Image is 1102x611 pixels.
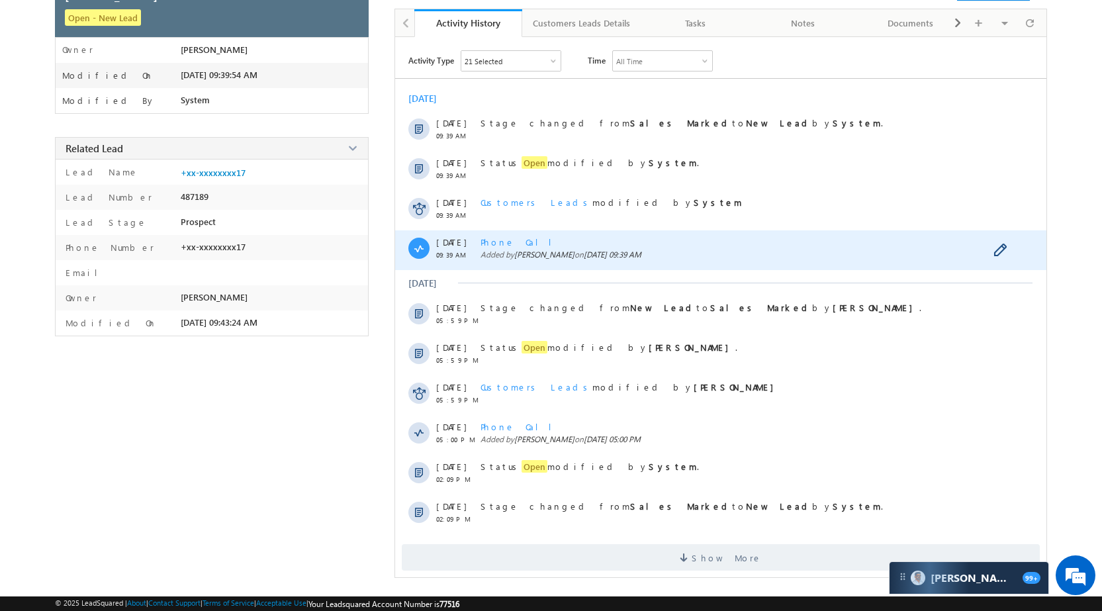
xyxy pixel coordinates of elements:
[630,302,696,313] strong: New Lead
[436,132,476,140] span: 09:39 AM
[408,50,454,70] span: Activity Type
[436,515,476,523] span: 02:09 PM
[649,342,735,353] strong: [PERSON_NAME]
[533,15,630,31] div: Customers Leads Details
[833,500,881,512] strong: System
[481,302,921,313] span: Stage changed from to by .
[127,598,146,607] a: About
[522,460,547,473] span: Open
[408,277,451,289] div: [DATE]
[857,9,965,37] a: Documents
[65,9,141,26] span: Open - New Lead
[308,599,459,609] span: Your Leadsquared Account Number is
[630,500,732,512] strong: Sales Marked
[692,544,762,571] span: Show More
[62,44,93,55] label: Owner
[481,250,991,259] span: Added by on
[181,242,246,252] span: +xx-xxxxxxxx17
[62,317,157,328] label: Modified On
[746,117,812,128] strong: New Lead
[436,171,476,179] span: 09:39 AM
[436,396,476,404] span: 05:59 PM
[642,9,750,37] a: Tasks
[148,598,201,607] a: Contact Support
[584,434,641,444] span: [DATE] 05:00 PM
[481,156,699,169] span: Status modified by .
[181,191,208,202] span: 487189
[181,292,248,303] span: [PERSON_NAME]
[181,44,248,55] span: [PERSON_NAME]
[868,15,953,31] div: Documents
[481,500,883,512] span: Stage changed from to by .
[522,9,642,37] a: Customers Leads Details
[62,267,108,278] label: Email
[481,434,991,444] span: Added by on
[1023,572,1040,584] span: 99+
[62,292,97,303] label: Owner
[181,70,257,80] span: [DATE] 09:39:54 AM
[694,197,742,208] strong: System
[481,341,737,353] span: Status modified by .
[522,156,547,169] span: Open
[649,157,697,168] strong: System
[993,244,1014,259] span: Edit
[522,341,547,353] span: Open
[481,460,699,473] span: Status modified by .
[616,57,643,66] div: All Time
[710,302,812,313] strong: Sales Marked
[481,197,742,208] span: modified by
[514,434,574,444] span: [PERSON_NAME]
[436,157,466,168] span: [DATE]
[436,236,466,248] span: [DATE]
[439,599,459,609] span: 77516
[481,197,592,208] span: Customers Leads
[55,598,459,609] span: © 2025 LeadSquared | | | | |
[436,500,466,512] span: [DATE]
[649,461,697,472] strong: System
[897,571,908,582] img: carter-drag
[436,197,466,208] span: [DATE]
[653,15,738,31] div: Tasks
[584,250,641,259] span: [DATE] 09:39 AM
[436,421,466,432] span: [DATE]
[750,9,858,37] a: Notes
[62,216,147,228] label: Lead Stage
[181,216,216,227] span: Prospect
[181,95,210,105] span: System
[833,302,919,313] strong: [PERSON_NAME]
[481,381,592,393] span: Customers Leads
[424,17,512,29] div: Activity History
[436,211,476,219] span: 09:39 AM
[62,191,152,203] label: Lead Number
[436,117,466,128] span: [DATE]
[760,15,846,31] div: Notes
[481,117,883,128] span: Stage changed from to by .
[514,250,574,259] span: [PERSON_NAME]
[436,436,476,444] span: 05:00 PM
[436,251,476,259] span: 09:39 AM
[62,95,156,106] label: Modified By
[62,242,154,253] label: Phone Number
[181,167,246,178] a: +xx-xxxxxxxx17
[436,316,476,324] span: 05:59 PM
[66,142,123,155] span: Related Lead
[408,92,451,105] div: [DATE]
[911,571,925,585] img: Carter
[436,381,466,393] span: [DATE]
[181,317,257,328] span: [DATE] 09:43:24 AM
[436,461,466,472] span: [DATE]
[62,70,154,81] label: Modified On
[588,50,606,70] span: Time
[833,117,881,128] strong: System
[256,598,306,607] a: Acceptable Use
[630,117,732,128] strong: Sales Marked
[436,356,476,364] span: 05:59 PM
[481,421,562,432] span: Phone Call
[481,236,562,248] span: Phone Call
[414,9,522,37] a: Activity History
[889,561,1049,594] div: carter-dragCarter[PERSON_NAME]99+
[203,598,254,607] a: Terms of Service
[481,381,780,393] span: modified by
[746,500,812,512] strong: New Lead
